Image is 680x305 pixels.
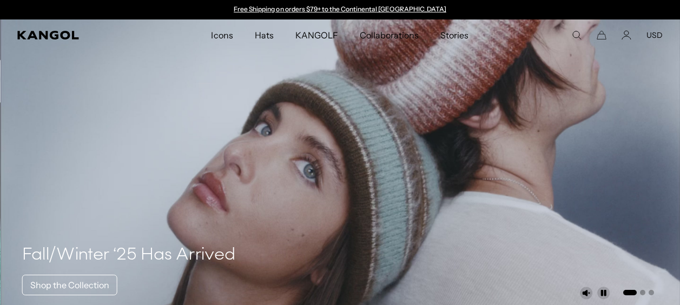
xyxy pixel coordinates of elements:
button: Go to slide 3 [649,290,654,295]
span: Icons [211,19,233,51]
div: 1 of 2 [229,5,452,14]
div: Announcement [229,5,452,14]
button: Pause [597,287,610,300]
h4: Fall/Winter ‘25 Has Arrived [22,244,236,266]
a: Free Shipping on orders $79+ to the Continental [GEOGRAPHIC_DATA] [234,5,446,13]
span: KANGOLF [295,19,338,51]
ul: Select a slide to show [622,288,654,296]
a: Hats [244,19,285,51]
button: Go to slide 1 [623,290,637,295]
span: Hats [255,19,274,51]
slideshow-component: Announcement bar [229,5,452,14]
button: USD [646,30,663,40]
button: Cart [597,30,606,40]
a: Collaborations [349,19,430,51]
a: Icons [200,19,243,51]
summary: Search here [572,30,582,40]
a: Account [622,30,631,40]
a: KANGOLF [285,19,349,51]
a: Shop the Collection [22,275,117,295]
button: Go to slide 2 [640,290,645,295]
span: Collaborations [360,19,419,51]
a: Kangol [17,31,140,39]
span: Stories [440,19,468,51]
button: Unmute [580,287,593,300]
a: Stories [430,19,479,51]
